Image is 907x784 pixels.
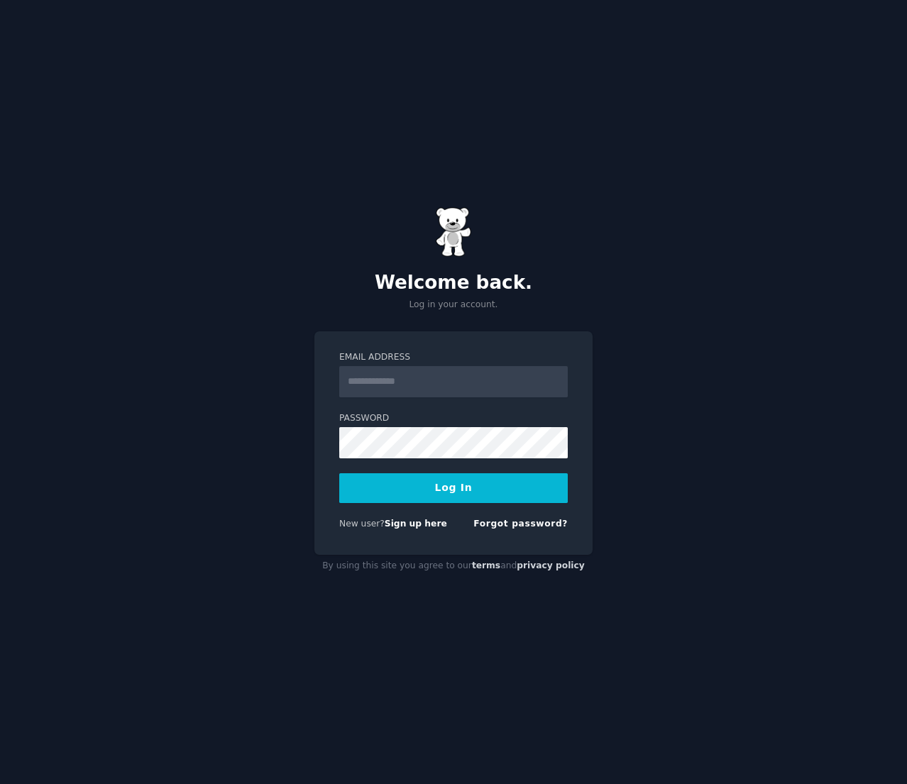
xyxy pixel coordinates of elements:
[314,299,593,311] p: Log in your account.
[339,351,568,364] label: Email Address
[339,519,385,529] span: New user?
[339,412,568,425] label: Password
[472,561,500,570] a: terms
[314,555,593,578] div: By using this site you agree to our and
[473,519,568,529] a: Forgot password?
[517,561,585,570] a: privacy policy
[436,207,471,257] img: Gummy Bear
[339,473,568,503] button: Log In
[385,519,447,529] a: Sign up here
[314,272,593,294] h2: Welcome back.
